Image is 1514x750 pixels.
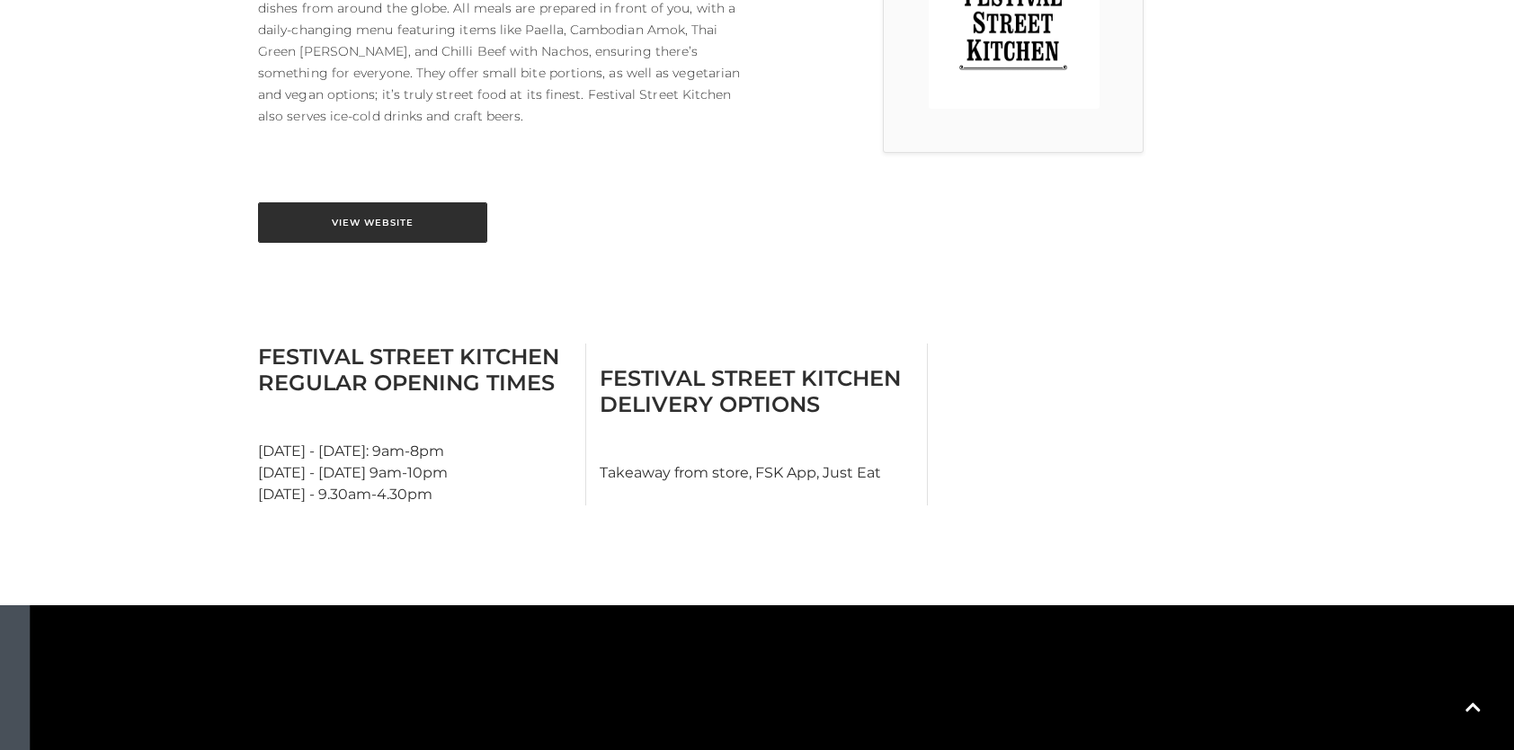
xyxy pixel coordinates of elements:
[245,344,586,505] div: [DATE] - [DATE]: 9am-8pm [DATE] - [DATE] 9am-10pm [DATE] - 9.30am-4.30pm
[258,202,487,243] a: View Website
[258,344,572,396] h3: Festival Street Kitchen Regular Opening Times
[600,365,913,417] h3: Festival Street Kitchen Delivery Options
[586,344,928,505] div: Takeaway from store, FSK App, Just Eat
